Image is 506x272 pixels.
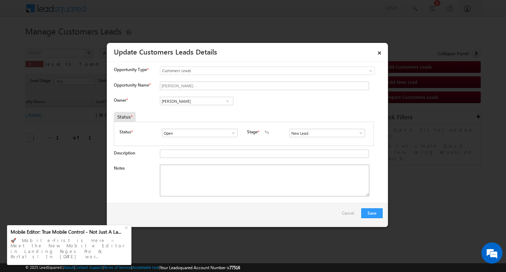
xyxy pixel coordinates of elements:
[104,265,131,270] a: Terms of Service
[11,235,128,261] div: 🚀 Mobile-First is Here – Meet the New Mobile Editor in Landing Pages Pro & Portals! In [DATE] wor...
[342,208,358,222] a: Cancel
[160,67,375,75] a: Customers Leads
[114,46,217,56] a: Update Customers Leads Details
[160,97,233,105] input: Type to Search
[123,223,131,231] div: +
[374,45,385,58] a: ×
[114,150,135,156] label: Description
[114,82,150,88] label: Opportunity Name
[25,264,240,271] span: © 2025 LeadSquared | | | | |
[160,68,346,74] span: Customers Leads
[229,265,240,270] span: 77516
[114,165,125,171] label: Notes
[75,265,103,270] a: Contact Support
[119,129,131,135] label: Status
[64,265,74,270] a: About
[223,97,232,105] a: Show All Items
[11,229,124,235] div: Mobile Editor: True Mobile Control - Not Just A La...
[114,112,136,122] div: Status
[114,67,147,73] span: Opportunity Type
[114,97,128,103] label: Owner
[247,129,258,135] label: Stage
[132,265,159,270] a: Acceptable Use
[160,265,240,270] span: Your Leadsquared Account Number is
[361,208,383,218] button: Save
[227,129,236,137] a: Show All Items
[162,129,238,137] input: Type to Search
[290,129,365,137] input: Type to Search
[355,129,363,137] a: Show All Items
